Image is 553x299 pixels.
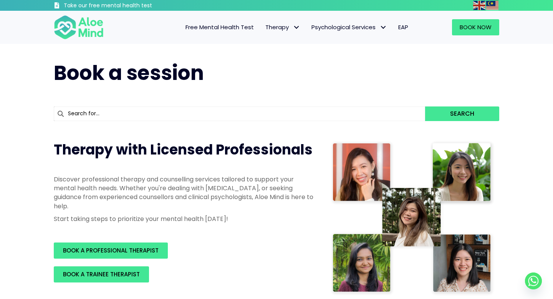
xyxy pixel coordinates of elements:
[452,19,499,35] a: Book Now
[54,214,315,223] p: Start taking steps to prioritize your mental health [DATE]!
[486,1,499,10] a: Malay
[425,106,499,121] button: Search
[54,243,168,259] a: BOOK A PROFESSIONAL THERAPIST
[63,270,140,278] span: BOOK A TRAINEE THERAPIST
[311,23,387,31] span: Psychological Services
[54,266,149,282] a: BOOK A TRAINEE THERAPIST
[460,23,492,31] span: Book Now
[377,22,389,33] span: Psychological Services: submenu
[392,19,414,35] a: EAP
[185,23,254,31] span: Free Mental Health Test
[54,2,193,11] a: Take our free mental health test
[486,1,498,10] img: ms
[54,140,313,159] span: Therapy with Licensed Professionals
[291,22,302,33] span: Therapy: submenu
[54,15,104,40] img: Aloe mind Logo
[398,23,408,31] span: EAP
[54,59,204,87] span: Book a session
[265,23,300,31] span: Therapy
[54,106,425,121] input: Search for...
[54,175,315,211] p: Discover professional therapy and counselling services tailored to support your mental health nee...
[306,19,392,35] a: Psychological ServicesPsychological Services: submenu
[114,19,414,35] nav: Menu
[180,19,260,35] a: Free Mental Health Test
[525,272,542,289] a: Whatsapp
[63,246,159,254] span: BOOK A PROFESSIONAL THERAPIST
[473,1,486,10] a: English
[330,140,495,296] img: Therapist collage
[473,1,485,10] img: en
[260,19,306,35] a: TherapyTherapy: submenu
[64,2,193,10] h3: Take our free mental health test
